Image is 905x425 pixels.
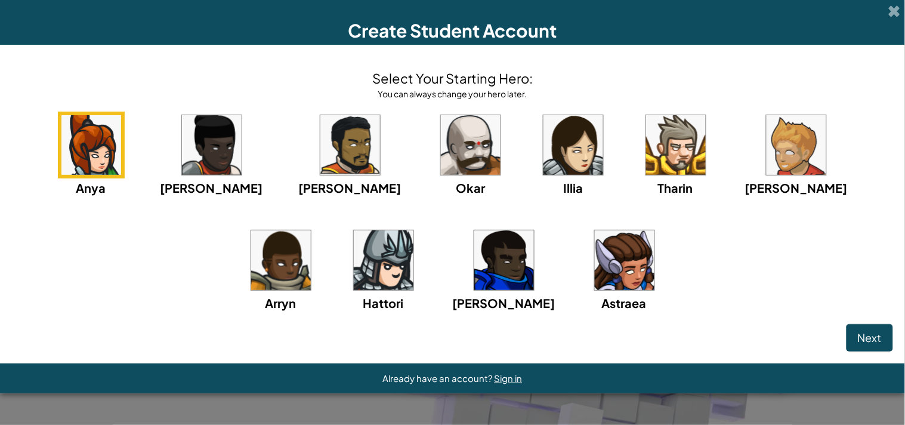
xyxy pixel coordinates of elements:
span: Okar [456,180,485,195]
a: Sign in [495,372,523,384]
span: Hattori [363,295,404,310]
img: portrait.png [182,115,242,175]
img: portrait.png [320,115,380,175]
span: Astraea [602,295,647,310]
span: [PERSON_NAME] [160,180,263,195]
button: Next [847,324,893,352]
span: Tharin [658,180,693,195]
img: portrait.png [441,115,501,175]
img: portrait.png [646,115,706,175]
img: portrait.png [61,115,121,175]
span: Next [858,331,882,344]
img: portrait.png [767,115,826,175]
span: [PERSON_NAME] [299,180,401,195]
span: [PERSON_NAME] [453,295,555,310]
div: You can always change your hero later. [372,88,533,100]
img: portrait.png [595,230,654,290]
img: portrait.png [543,115,603,175]
img: portrait.png [474,230,534,290]
span: Anya [76,180,106,195]
img: portrait.png [354,230,413,290]
img: portrait.png [251,230,311,290]
h4: Select Your Starting Hero: [372,69,533,88]
span: Already have an account? [383,372,495,384]
span: Illia [563,180,583,195]
span: [PERSON_NAME] [745,180,848,195]
span: Create Student Account [348,19,557,42]
span: Arryn [265,295,296,310]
